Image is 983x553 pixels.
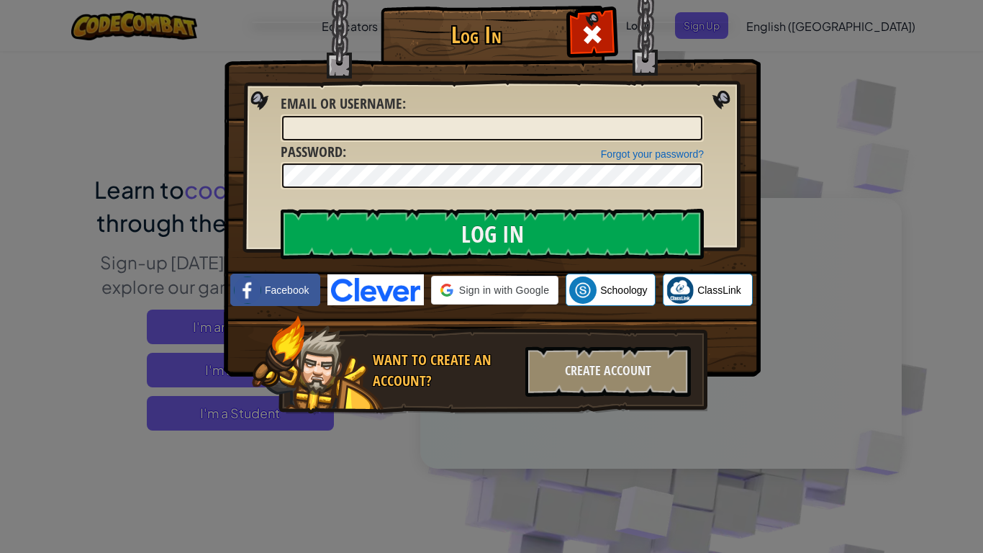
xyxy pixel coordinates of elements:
[600,283,647,297] span: Schoology
[384,22,568,48] h1: Log In
[327,274,424,305] img: clever-logo-blue.png
[234,276,261,304] img: facebook_small.png
[459,283,549,297] span: Sign in with Google
[666,276,694,304] img: classlink-logo-small.png
[281,209,704,259] input: Log In
[373,350,517,391] div: Want to create an account?
[431,276,558,305] div: Sign in with Google
[281,94,406,114] label: :
[697,283,741,297] span: ClassLink
[569,276,597,304] img: schoology.png
[281,142,343,161] span: Password
[281,142,346,163] label: :
[281,94,402,113] span: Email or Username
[525,346,691,397] div: Create Account
[601,148,704,160] a: Forgot your password?
[265,283,309,297] span: Facebook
